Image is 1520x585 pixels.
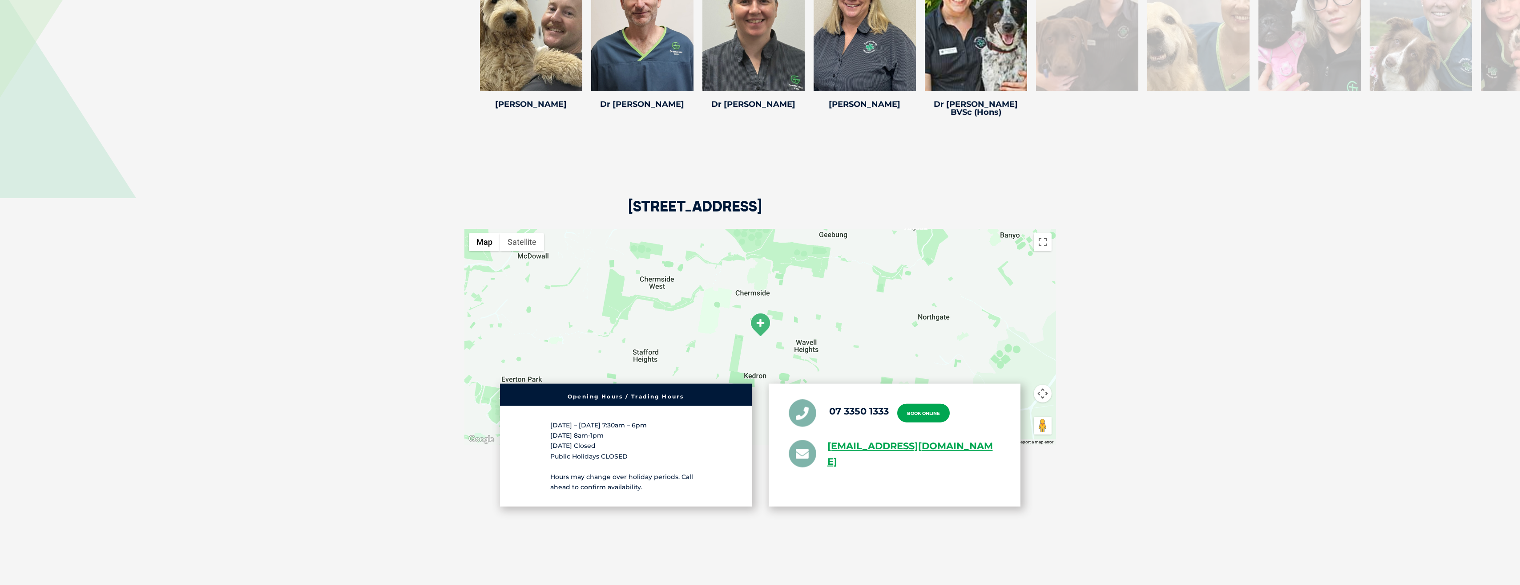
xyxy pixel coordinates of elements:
a: [EMAIL_ADDRESS][DOMAIN_NAME] [827,439,1000,470]
h2: [STREET_ADDRESS] [628,199,762,229]
a: 07 3350 1333 [829,406,889,417]
h4: [PERSON_NAME] [814,100,916,108]
h4: Dr [PERSON_NAME] [591,100,693,108]
h6: Opening Hours / Trading Hours [504,394,747,399]
h4: [PERSON_NAME] [480,100,582,108]
h4: Dr [PERSON_NAME] [702,100,805,108]
a: Book Online [897,404,950,422]
h4: Dr [PERSON_NAME] BVSc (Hons) [925,100,1027,116]
button: Show street map [469,233,500,251]
button: Show satellite imagery [500,233,544,251]
button: Toggle fullscreen view [1034,233,1052,251]
p: [DATE] – [DATE] 7:30am – 6pm [DATE] 8am-1pm [DATE] Closed Public Holidays CLOSED [550,420,702,462]
p: Hours may change over holiday periods. Call ahead to confirm availability. [550,472,702,492]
